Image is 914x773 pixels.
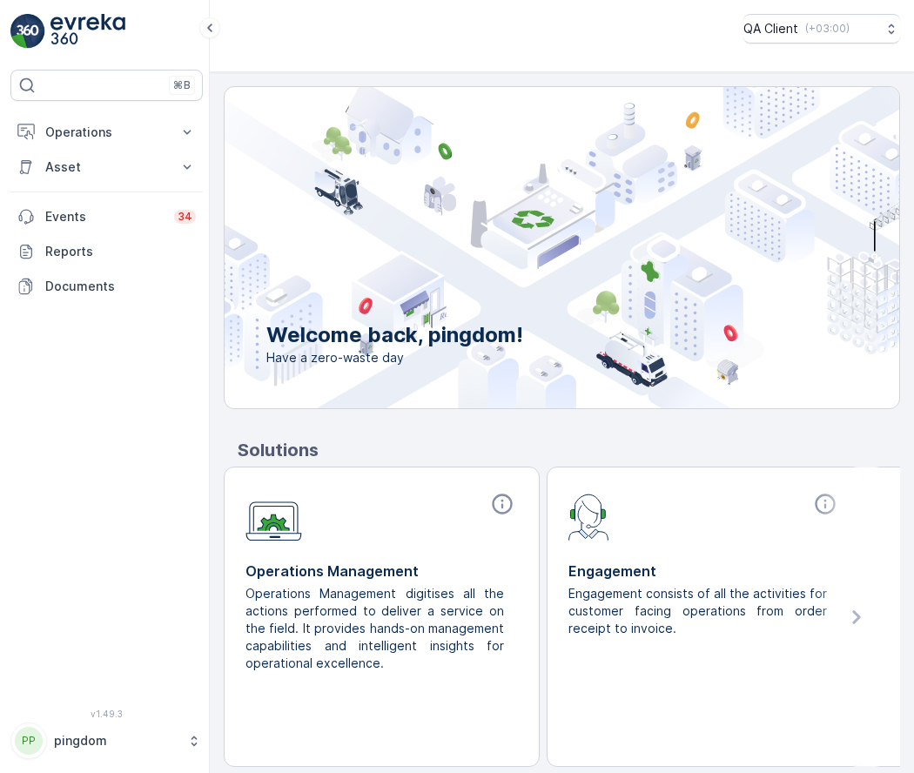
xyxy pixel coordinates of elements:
p: QA Client [743,20,798,37]
a: Reports [10,234,203,269]
p: Operations Management [245,561,518,581]
a: Documents [10,269,203,304]
a: Events34 [10,199,203,234]
span: v 1.49.3 [10,709,203,719]
img: module-icon [568,492,609,541]
p: Solutions [238,437,900,463]
p: Asset [45,158,168,176]
img: logo_light-DOdMpM7g.png [50,14,125,49]
img: module-icon [245,492,302,541]
p: 34 [178,210,192,224]
p: Events [45,208,164,225]
button: PPpingdom [10,723,203,759]
p: Reports [45,243,196,260]
p: Welcome back, pingdom! [266,321,523,349]
span: Have a zero-waste day [266,349,523,366]
img: logo [10,14,45,49]
p: ⌘B [173,78,191,92]
p: Engagement [568,561,841,581]
button: QA Client(+03:00) [743,14,900,44]
button: Operations [10,115,203,150]
p: Documents [45,278,196,295]
p: ( +03:00 ) [805,22,850,36]
p: Engagement consists of all the activities for customer facing operations from order receipt to in... [568,585,827,637]
p: pingdom [54,732,178,749]
p: Operations [45,124,168,141]
p: Operations Management digitises all the actions performed to deliver a service on the field. It p... [245,585,504,672]
img: city illustration [146,87,899,408]
div: PP [15,727,43,755]
button: Asset [10,150,203,185]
